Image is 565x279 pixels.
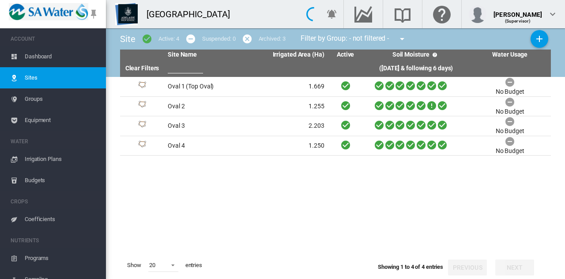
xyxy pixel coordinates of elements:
[25,46,99,67] span: Dashboard
[496,88,524,96] div: No Budget
[246,116,328,136] td: 2.203
[246,97,328,116] td: 1.255
[120,136,551,156] tr: Site Id: 7177 Oval 4 1.250 No Budget
[448,260,487,275] button: Previous
[505,19,531,23] span: (Supervisor)
[164,50,246,60] th: Site Name
[259,35,286,43] div: Archived: 3
[493,7,542,15] div: [PERSON_NAME]
[124,258,145,273] span: Show
[363,60,469,77] th: ([DATE] & following 6 days)
[137,121,147,131] img: 1.svg
[392,9,413,19] md-icon: Search the knowledge base
[115,3,138,25] img: Z
[495,260,534,275] button: Next
[185,34,196,44] md-icon: icon-minus-circle
[25,170,99,191] span: Budgets
[496,107,524,116] div: No Budget
[327,9,337,19] md-icon: icon-bell-ring
[202,35,236,43] div: Suspended: 0
[120,77,551,97] tr: Site Id: 404 Oval 1 (Top Oval) 1.669 No Budget
[120,116,551,136] tr: Site Id: 7176 Oval 3 2.203 No Budget
[137,101,147,111] img: 1.svg
[124,81,161,92] div: Site Id: 404
[25,67,99,88] span: Sites
[124,121,161,131] div: Site Id: 7176
[164,77,246,96] td: Oval 1 (Top Oval)
[353,9,374,19] md-icon: Go to the Data Hub
[25,209,99,230] span: Coefficients
[469,50,551,60] th: Water Usage
[246,77,328,96] td: 1.669
[88,9,99,19] md-icon: icon-pin
[11,233,99,248] span: NUTRIENTS
[147,8,238,20] div: [GEOGRAPHIC_DATA]
[125,65,159,72] a: Clear Filters
[246,136,328,156] td: 1.250
[137,141,147,151] img: 1.svg
[531,30,548,48] button: Add New Site, define start date
[158,35,179,43] div: Active: 4
[25,149,99,170] span: Irrigation Plans
[363,50,469,60] th: Soil Moisture
[431,9,452,19] md-icon: Click here for help
[120,34,136,44] span: Site
[25,110,99,131] span: Equipment
[164,97,246,116] td: Oval 2
[124,101,161,111] div: Site Id: 7174
[11,134,99,149] span: WATER
[120,97,551,117] tr: Site Id: 7174 Oval 2 1.255 No Budget
[182,258,206,273] span: entries
[429,50,440,60] md-icon: icon-help-circle
[534,34,545,44] md-icon: icon-plus
[246,50,328,60] th: Irrigated Area (Ha)
[142,34,152,44] md-icon: icon-checkbox-marked-circle
[397,34,407,44] md-icon: icon-menu-down
[149,262,155,268] div: 20
[294,30,414,48] div: Filter by Group: - not filtered -
[164,116,246,136] td: Oval 3
[25,248,99,269] span: Programs
[496,147,524,156] div: No Budget
[323,5,341,23] button: icon-bell-ring
[378,264,443,270] span: Showing 1 to 4 of 4 entries
[469,5,486,23] img: profile.jpg
[242,34,252,44] md-icon: icon-cancel
[25,88,99,110] span: Groups
[11,195,99,209] span: CROPS
[496,127,524,136] div: No Budget
[328,50,363,60] th: Active
[164,136,246,156] td: Oval 4
[393,30,411,48] button: icon-menu-down
[9,3,88,20] img: SA_Water_LOGO.png
[11,32,99,46] span: ACCOUNT
[547,9,558,19] md-icon: icon-chevron-down
[124,141,161,151] div: Site Id: 7177
[137,81,147,92] img: 1.svg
